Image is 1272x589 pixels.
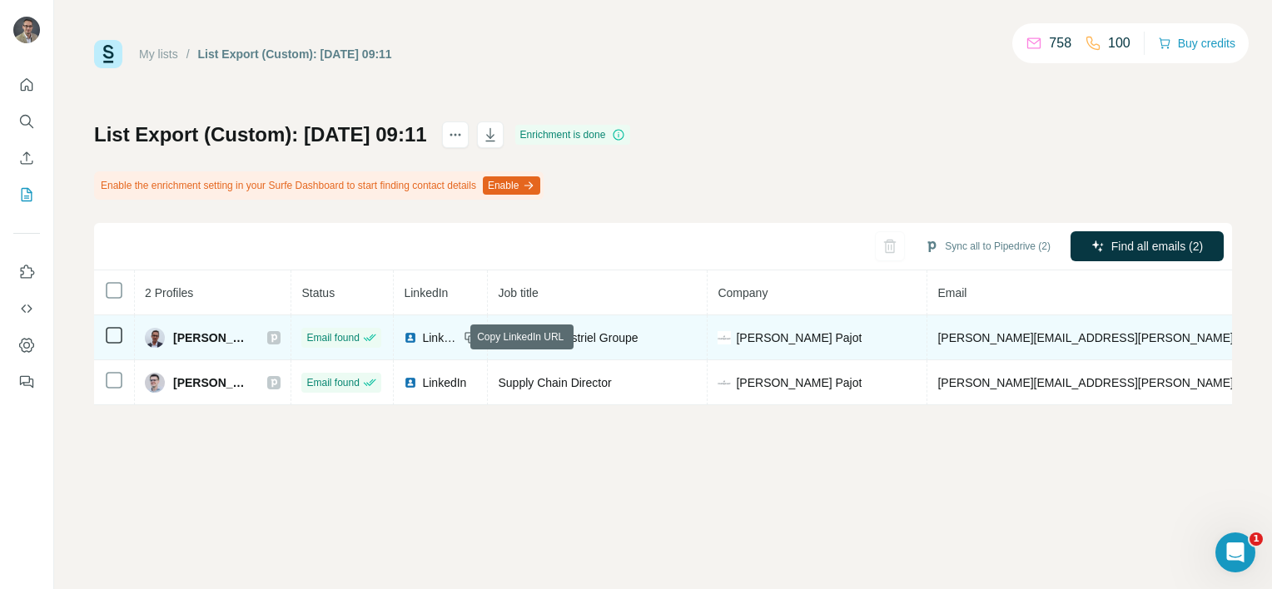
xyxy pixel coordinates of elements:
span: [PERSON_NAME] Pajot [736,374,862,391]
img: LinkedIn logo [404,331,417,344]
span: Supply Chain Director [498,376,611,389]
span: Job title [498,286,538,299]
img: company-logo [718,331,731,344]
a: My lists [139,47,178,61]
p: 758 [1049,33,1071,53]
p: 100 [1108,33,1130,53]
button: Enrich CSV [13,143,40,173]
button: Buy credits [1158,32,1235,55]
button: Feedback [13,367,40,397]
span: LinkedIn [404,286,448,299]
span: Email found [306,330,359,345]
span: Company [718,286,768,299]
img: Avatar [13,17,40,43]
img: Avatar [145,328,165,348]
li: / [186,46,190,62]
div: List Export (Custom): [DATE] 09:11 [198,46,392,62]
span: Email found [306,375,359,390]
button: Quick start [13,70,40,100]
button: My lists [13,180,40,210]
span: Find all emails (2) [1111,238,1203,255]
button: Sync all to Pipedrive (2) [913,234,1062,259]
span: 1 [1250,532,1263,546]
span: 2 Profiles [145,286,193,299]
button: Dashboard [13,330,40,360]
button: Find all emails (2) [1071,231,1224,261]
button: Enable [483,176,540,195]
button: Search [13,106,40,136]
span: LinkedIn [422,329,459,346]
span: [PERSON_NAME] [173,374,251,391]
h1: List Export (Custom): [DATE] 09:11 [94,121,427,148]
span: LinkedIn [422,374,466,391]
div: Enable the enrichment setting in your Surfe Dashboard to start finding contact details [94,171,544,200]
span: [PERSON_NAME] Pajot [736,329,862,346]
span: Directeur Industriel Groupe [498,331,638,344]
img: Surfe Logo [94,40,122,68]
div: Enrichment is done [515,125,631,145]
img: Avatar [145,373,165,393]
img: LinkedIn logo [404,376,417,389]
iframe: Intercom live chat [1215,532,1255,572]
span: [PERSON_NAME] [173,329,251,346]
button: actions [442,121,469,148]
img: company-logo [718,376,731,389]
span: Email [937,286,966,299]
button: Use Surfe API [13,294,40,324]
button: Use Surfe on LinkedIn [13,257,40,287]
span: Status [301,286,335,299]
